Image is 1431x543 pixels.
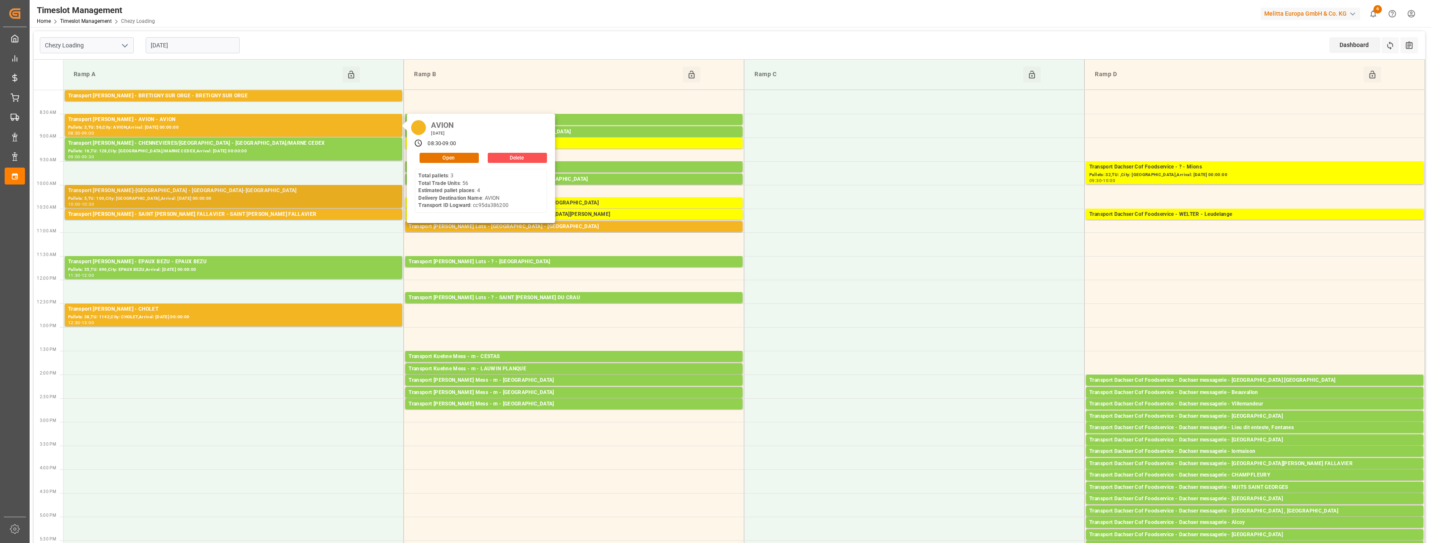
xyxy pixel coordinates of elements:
[40,489,56,494] span: 4:30 PM
[1089,171,1420,179] div: Pallets: 32,TU: ,City: [GEOGRAPHIC_DATA],Arrival: [DATE] 00:00:00
[1089,527,1420,534] div: Pallets: ,TU: 96,City: [GEOGRAPHIC_DATA],Arrival: [DATE] 00:00:00
[1089,163,1420,171] div: Transport Dachser Cof Foodservice - ? - Mions
[409,139,739,148] div: Transport Kuehne Lots - SAVERNE - ~DUTTLENHEIM
[68,124,399,131] div: Pallets: 3,TU: 56,City: AVION,Arrival: [DATE] 00:00:00
[37,300,56,304] span: 12:30 PM
[1089,518,1420,527] div: Transport Dachser Cof Foodservice - Dachser messagerie - Alcoy
[1102,179,1103,182] div: -
[40,513,56,518] span: 5:00 PM
[80,273,82,277] div: -
[409,124,739,131] div: Pallets: ,TU: 58,City: ~[GEOGRAPHIC_DATA],Arrival: [DATE] 00:00:00
[409,389,739,397] div: Transport [PERSON_NAME] Mess - m - [GEOGRAPHIC_DATA]
[37,4,155,17] div: Timeslot Management
[409,397,739,404] div: Pallets: ,TU: 2,City: [GEOGRAPHIC_DATA],Arrival: [DATE] 00:00:00
[1089,424,1420,432] div: Transport Dachser Cof Foodservice - Dachser messagerie - Lieu dit enteste, Fontanes
[82,321,94,325] div: 13:00
[1089,219,1420,226] div: Pallets: 6,TU: 94,City: [GEOGRAPHIC_DATA],Arrival: [DATE] 00:00:00
[1089,471,1420,480] div: Transport Dachser Cof Foodservice - Dachser messagerie - CHAMPFLEURY
[418,180,459,186] b: Total Trade Units
[418,172,508,209] div: : 3 : 56 : 4 : AVION : cc95da386200
[68,266,399,273] div: Pallets: 35,TU: 696,City: EPAUX BEZU,Arrival: [DATE] 00:00:00
[40,466,56,470] span: 4:00 PM
[40,323,56,328] span: 1:00 PM
[409,163,739,171] div: Transport Kuehne Lots - BREGER - RUFFEC
[1261,8,1360,20] div: Melitta Europa GmbH & Co. KG
[37,18,51,24] a: Home
[82,202,94,206] div: 10:30
[40,537,56,541] span: 5:30 PM
[80,131,82,135] div: -
[1089,531,1420,539] div: Transport Dachser Cof Foodservice - Dachser messagerie - [GEOGRAPHIC_DATA]
[1089,397,1420,404] div: Pallets: 1,TU: 79,City: [GEOGRAPHIC_DATA],Arrival: [DATE] 00:00:00
[68,258,399,266] div: Transport [PERSON_NAME] - EPAUX BEZU - EPAUX BEZU
[751,66,1023,83] div: Ramp C
[68,187,399,195] div: Transport [PERSON_NAME]-[GEOGRAPHIC_DATA] - [GEOGRAPHIC_DATA]-[GEOGRAPHIC_DATA]
[68,92,399,100] div: Transport [PERSON_NAME] - BRETIGNY SUR ORGE - BRETIGNY SUR ORGE
[40,134,56,138] span: 9:00 AM
[1089,468,1420,475] div: Pallets: 3,TU: ,City: [GEOGRAPHIC_DATA][PERSON_NAME],Arrival: [DATE] 00:00:00
[146,37,240,53] input: DD-MM-YYYY
[37,229,56,233] span: 11:00 AM
[1089,179,1102,182] div: 09:30
[1261,6,1364,22] button: Melitta Europa GmbH & Co. KG
[80,155,82,159] div: -
[409,207,739,215] div: Pallets: 1,TU: 439,City: [GEOGRAPHIC_DATA],Arrival: [DATE] 00:00:00
[1089,503,1420,510] div: Pallets: 1,TU: 35,City: [GEOGRAPHIC_DATA],Arrival: [DATE] 00:00:00
[80,202,82,206] div: -
[70,66,343,83] div: Ramp A
[82,155,94,159] div: 09:30
[409,231,739,238] div: Pallets: 2,TU: 189,City: [GEOGRAPHIC_DATA],Arrival: [DATE] 00:00:00
[40,37,134,53] input: Type to search/select
[418,173,448,179] b: Total pallets
[68,155,80,159] div: 09:00
[68,219,399,226] div: Pallets: 2,TU: ,City: [GEOGRAPHIC_DATA][PERSON_NAME],Arrival: [DATE] 00:00:00
[1089,495,1420,503] div: Transport Dachser Cof Foodservice - Dachser messagerie - [GEOGRAPHIC_DATA]
[37,205,56,209] span: 10:30 AM
[409,361,739,368] div: Pallets: 1,TU: 31,City: [GEOGRAPHIC_DATA],Arrival: [DATE] 00:00:00
[1091,66,1363,83] div: Ramp D
[40,371,56,375] span: 2:00 PM
[40,347,56,352] span: 1:30 PM
[68,100,399,107] div: Pallets: 2,TU: ,City: [GEOGRAPHIC_DATA],Arrival: [DATE] 00:00:00
[68,195,399,202] div: Pallets: 5,TU: 100,City: [GEOGRAPHIC_DATA],Arrival: [DATE] 00:00:00
[40,442,56,447] span: 3:30 PM
[1089,480,1420,487] div: Pallets: ,TU: 90,City: [GEOGRAPHIC_DATA],Arrival: [DATE] 00:00:00
[409,376,739,385] div: Transport [PERSON_NAME] Mess - m - [GEOGRAPHIC_DATA]
[118,39,131,52] button: open menu
[1089,385,1420,392] div: Pallets: 2,TU: 11,City: [GEOGRAPHIC_DATA] [GEOGRAPHIC_DATA],Arrival: [DATE] 00:00:00
[68,210,399,219] div: Transport [PERSON_NAME] - SAINT [PERSON_NAME] FALLAVIER - SAINT [PERSON_NAME] FALLAVIER
[60,18,112,24] a: Timeslot Management
[418,187,474,193] b: Estimated pallet places
[409,223,739,231] div: Transport [PERSON_NAME] Lots - [GEOGRAPHIC_DATA] - [GEOGRAPHIC_DATA]
[409,266,739,273] div: Pallets: 27,TU: 1444,City: MAUCHAMPS,Arrival: [DATE] 00:00:00
[409,353,739,361] div: Transport Kuehne Mess - m - CESTAS
[1089,492,1420,499] div: Pallets: 1,TU: 20,City: NUITS SAINT GEORGES,Arrival: [DATE] 00:00:00
[40,418,56,423] span: 3:00 PM
[409,219,739,226] div: Pallets: 1,TU: 36,City: [GEOGRAPHIC_DATA][PERSON_NAME],Arrival: [DATE] 00:00:00
[1089,389,1420,397] div: Transport Dachser Cof Foodservice - Dachser messagerie - Beauvallon
[442,140,456,148] div: 09:00
[411,66,682,83] div: Ramp B
[68,273,80,277] div: 11:30
[80,321,82,325] div: -
[428,130,457,136] div: [DATE]
[68,148,399,155] div: Pallets: 16,TU: 128,City: [GEOGRAPHIC_DATA]/MARNE CEDEX,Arrival: [DATE] 00:00:00
[488,153,547,163] button: Delete
[1089,421,1420,428] div: Pallets: 1,TU: 12,City: [GEOGRAPHIC_DATA],Arrival: [DATE] 00:00:00
[409,171,739,179] div: Pallets: ,TU: 67,City: RUFFEC,Arrival: [DATE] 00:00:00
[1089,456,1420,463] div: Pallets: 2,TU: 10,City: [GEOGRAPHIC_DATA],Arrival: [DATE] 00:00:00
[1103,179,1115,182] div: 10:00
[409,365,739,373] div: Transport Kuehne Mess - m - LAUWIN PLANQUE
[409,385,739,392] div: Pallets: ,TU: 8,City: [GEOGRAPHIC_DATA],Arrival: [DATE] 00:00:00
[1089,412,1420,421] div: Transport Dachser Cof Foodservice - Dachser messagerie - [GEOGRAPHIC_DATA]
[1089,507,1420,515] div: Transport Dachser Cof Foodservice - Dachser messagerie - [GEOGRAPHIC_DATA] , [GEOGRAPHIC_DATA]
[37,276,56,281] span: 12:00 PM
[428,140,441,148] div: 08:30
[40,110,56,115] span: 8:30 AM
[1364,4,1383,23] button: show 6 new notifications
[409,184,739,191] div: Pallets: ,TU: 91,City: [GEOGRAPHIC_DATA],Arrival: [DATE] 00:00:00
[420,153,479,163] button: Open
[1383,4,1402,23] button: Help Center
[1089,436,1420,444] div: Transport Dachser Cof Foodservice - Dachser messagerie - [GEOGRAPHIC_DATA]
[1329,37,1380,53] div: Dashboard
